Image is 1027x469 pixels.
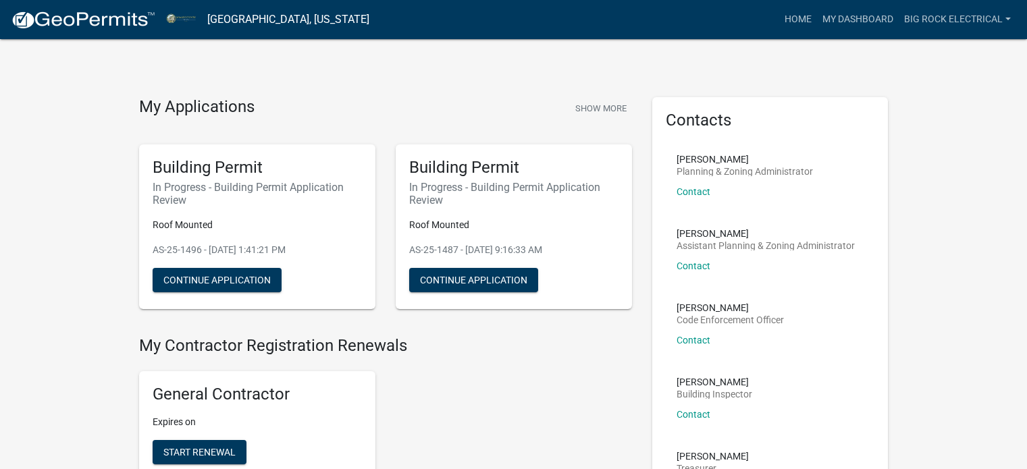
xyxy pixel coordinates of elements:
[153,268,282,292] button: Continue Application
[677,303,784,312] p: [PERSON_NAME]
[677,167,813,176] p: Planning & Zoning Administrator
[677,186,710,197] a: Contact
[899,7,1016,32] a: Big Rock Electrical
[677,389,752,399] p: Building Inspector
[153,181,362,206] h6: In Progress - Building Permit Application Review
[677,377,752,387] p: [PERSON_NAME]
[677,229,855,238] p: [PERSON_NAME]
[677,451,749,461] p: [PERSON_NAME]
[409,181,618,206] h6: In Progress - Building Permit Application Review
[139,336,632,356] h4: My Contractor Registration Renewals
[153,385,362,404] h5: General Contractor
[166,10,196,28] img: Miami County, Indiana
[677,241,855,250] p: Assistant Planning & Zoning Administrator
[409,243,618,257] p: AS-25-1487 - [DATE] 9:16:33 AM
[409,268,538,292] button: Continue Application
[677,335,710,346] a: Contact
[409,158,618,177] h5: Building Permit
[153,158,362,177] h5: Building Permit
[163,447,236,458] span: Start Renewal
[409,218,618,232] p: Roof Mounted
[666,111,875,130] h5: Contacts
[153,243,362,257] p: AS-25-1496 - [DATE] 1:41:21 PM
[677,409,710,420] a: Contact
[779,7,817,32] a: Home
[677,155,813,164] p: [PERSON_NAME]
[207,8,369,31] a: [GEOGRAPHIC_DATA], [US_STATE]
[677,260,710,271] a: Contact
[153,440,246,464] button: Start Renewal
[817,7,899,32] a: My Dashboard
[139,97,255,117] h4: My Applications
[677,315,784,325] p: Code Enforcement Officer
[153,415,362,429] p: Expires on
[153,218,362,232] p: Roof Mounted
[570,97,632,119] button: Show More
